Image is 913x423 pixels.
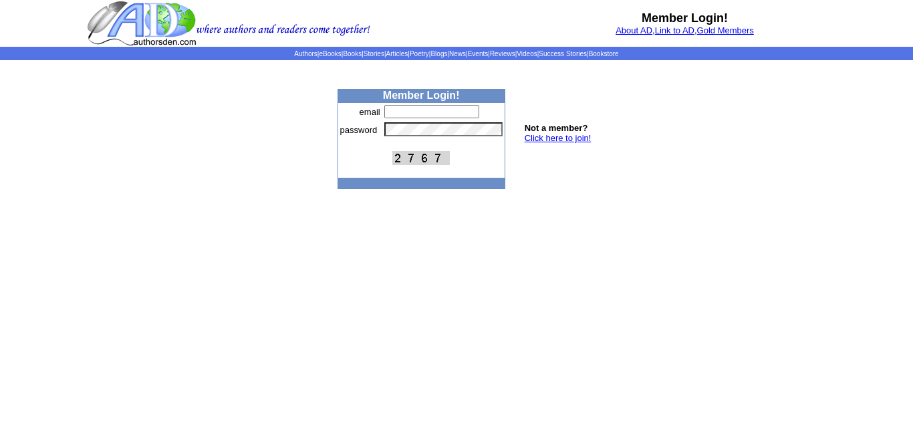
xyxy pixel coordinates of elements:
[616,25,652,35] a: About AD
[386,50,408,57] a: Articles
[697,25,754,35] a: Gold Members
[430,50,447,57] a: Blogs
[642,11,728,25] b: Member Login!
[449,50,466,57] a: News
[319,50,341,57] a: eBooks
[392,151,450,165] img: This Is CAPTCHA Image
[343,50,362,57] a: Books
[525,133,592,143] a: Click here to join!
[468,50,489,57] a: Events
[383,90,460,101] b: Member Login!
[517,50,537,57] a: Videos
[616,25,754,35] font: , ,
[294,50,618,57] span: | | | | | | | | | | | |
[294,50,317,57] a: Authors
[490,50,515,57] a: Reviews
[410,50,429,57] a: Poetry
[525,123,588,133] b: Not a member?
[360,107,380,117] font: email
[589,50,619,57] a: Bookstore
[340,125,378,135] font: password
[539,50,587,57] a: Success Stories
[364,50,384,57] a: Stories
[655,25,694,35] a: Link to AD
